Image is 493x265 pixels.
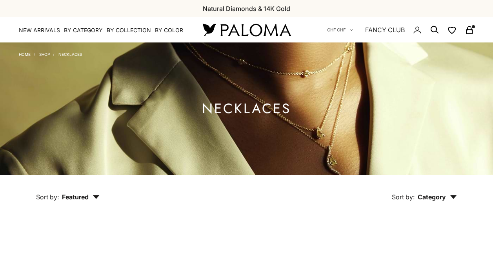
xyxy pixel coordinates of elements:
[327,26,346,33] span: CHF CHF
[203,4,290,14] p: Natural Diamonds & 14K Gold
[202,104,291,114] h1: Necklaces
[36,193,59,201] span: Sort by:
[365,25,405,35] a: FANCY CLUB
[19,26,184,34] nav: Primary navigation
[62,193,100,201] span: Featured
[19,50,82,57] nav: Breadcrumb
[64,26,103,34] summary: By Category
[58,52,82,57] a: Necklaces
[19,52,31,57] a: Home
[392,193,415,201] span: Sort by:
[107,26,151,34] summary: By Collection
[327,26,353,33] button: CHF CHF
[155,26,183,34] summary: By Color
[418,193,457,201] span: Category
[19,26,60,34] a: NEW ARRIVALS
[18,175,118,208] button: Sort by: Featured
[327,17,474,42] nav: Secondary navigation
[374,175,475,208] button: Sort by: Category
[39,52,50,57] a: Shop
